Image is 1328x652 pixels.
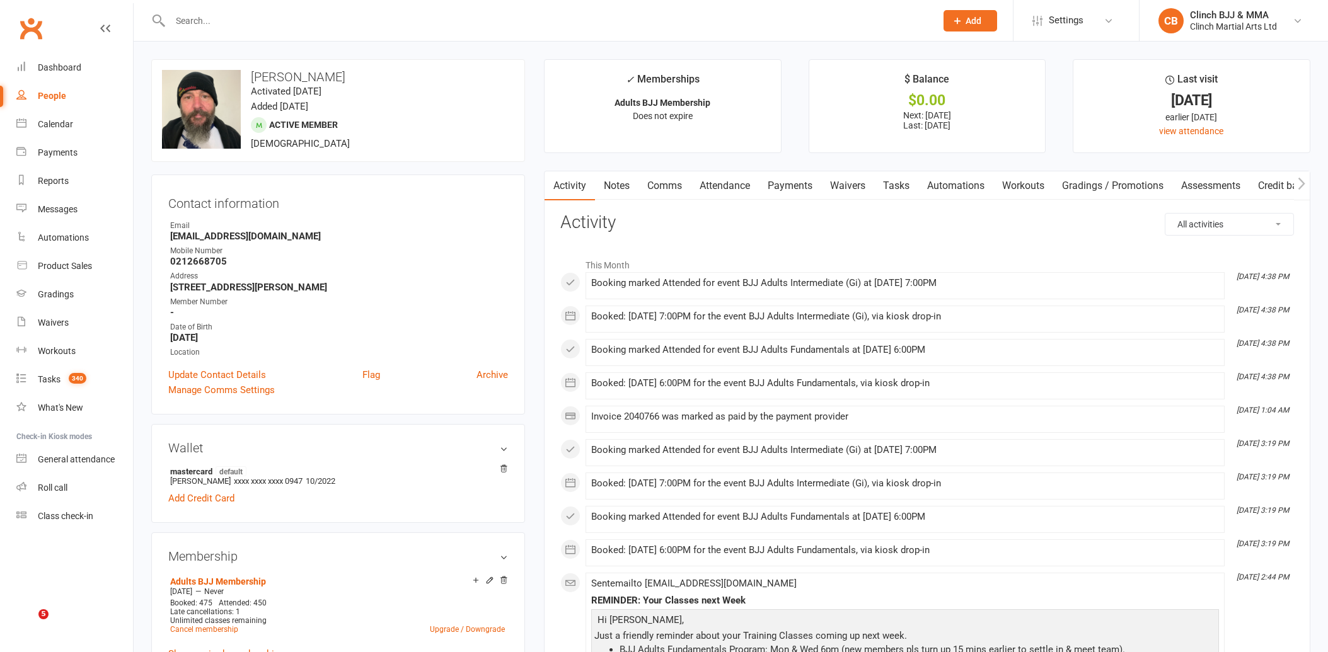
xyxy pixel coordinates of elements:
[38,91,66,101] div: People
[38,62,81,72] div: Dashboard
[38,119,73,129] div: Calendar
[591,445,1219,455] div: Booking marked Attended for event BJJ Adults Intermediate (Gi) at [DATE] 7:00PM
[251,138,350,149] span: [DEMOGRAPHIC_DATA]
[38,204,78,214] div: Messages
[269,120,338,130] span: Active member
[1237,539,1289,548] i: [DATE] 3:19 PM
[204,587,224,596] span: Never
[38,483,67,493] div: Roll call
[162,70,514,84] h3: [PERSON_NAME]
[560,252,1294,272] li: This Month
[1237,306,1289,314] i: [DATE] 4:38 PM
[38,261,92,271] div: Product Sales
[918,171,993,200] a: Automations
[170,296,508,308] div: Member Number
[821,110,1034,130] p: Next: [DATE] Last: [DATE]
[170,307,508,318] strong: -
[234,476,303,486] span: xxxx xxxx xxxx 0947
[633,111,693,121] span: Does not expire
[170,576,266,586] a: Adults BJJ Membership
[170,466,502,476] strong: mastercard
[38,511,93,521] div: Class check-in
[69,373,86,384] span: 340
[168,549,508,563] h3: Membership
[170,587,192,596] span: [DATE]
[1190,21,1277,32] div: Clinch Martial Arts Ltd
[1165,71,1218,94] div: Last visit
[38,609,49,619] span: 5
[591,378,1219,389] div: Booked: [DATE] 6:00PM for the event BJJ Adults Fundamentals, via kiosk drop-in
[16,54,133,82] a: Dashboard
[821,94,1034,107] div: $0.00
[16,82,133,110] a: People
[16,224,133,252] a: Automations
[38,232,89,243] div: Automations
[944,10,997,31] button: Add
[38,317,69,328] div: Waivers
[993,171,1053,200] a: Workouts
[170,625,238,634] a: Cancel membership
[874,171,918,200] a: Tasks
[170,231,508,242] strong: [EMAIL_ADDRESS][DOMAIN_NAME]
[170,321,508,333] div: Date of Birth
[1190,9,1277,21] div: Clinch BJJ & MMA
[216,466,246,476] span: default
[16,502,133,530] a: Class kiosk mode
[15,13,47,44] a: Clubworx
[1237,372,1289,381] i: [DATE] 4:38 PM
[591,595,1219,606] div: REMINDER: Your Classes next Week
[615,98,710,108] strong: Adults BJJ Membership
[682,614,684,626] span: ,
[591,311,1219,322] div: Booked: [DATE] 7:00PM for the event BJJ Adults Intermediate (Gi), via kiosk drop-in
[16,195,133,224] a: Messages
[38,289,74,299] div: Gradings
[251,101,308,112] time: Added [DATE]
[966,16,981,26] span: Add
[16,365,133,394] a: Tasks 340
[16,474,133,502] a: Roll call
[545,171,595,200] a: Activity
[168,491,234,506] a: Add Credit Card
[594,612,1216,631] p: Hi [PERSON_NAME]
[170,346,508,358] div: Location
[591,545,1219,556] div: Booked: [DATE] 6:00PM for the event BJJ Adults Fundamentals, via kiosk drop-in
[591,411,1219,422] div: Invoice 2040766 was marked as paid by the payment provider
[170,332,508,343] strong: [DATE]
[16,280,133,309] a: Gradings
[16,252,133,280] a: Product Sales
[16,139,133,167] a: Payments
[904,71,949,94] div: $ Balance
[16,167,133,195] a: Reports
[38,176,69,186] div: Reports
[16,337,133,365] a: Workouts
[591,278,1219,289] div: Booking marked Attended for event BJJ Adults Intermediate (Gi) at [DATE] 7:00PM
[1237,573,1289,581] i: [DATE] 2:44 PM
[1237,406,1289,415] i: [DATE] 1:04 AM
[168,441,508,455] h3: Wallet
[170,256,508,267] strong: 0212668705
[38,346,76,356] div: Workouts
[591,512,1219,522] div: Booking marked Attended for event BJJ Adults Fundamentals at [DATE] 6:00PM
[170,245,508,257] div: Mobile Number
[476,367,508,382] a: Archive
[38,147,78,157] div: Payments
[38,403,83,413] div: What's New
[362,367,380,382] a: Flag
[1085,94,1298,107] div: [DATE]
[16,394,133,422] a: What's New
[560,213,1294,232] h3: Activity
[821,171,874,200] a: Waivers
[591,578,797,589] span: Sent email to [EMAIL_ADDRESS][DOMAIN_NAME]
[170,598,212,607] span: Booked: 475
[16,110,133,139] a: Calendar
[168,192,508,210] h3: Contact information
[167,586,508,597] div: —
[638,171,691,200] a: Comms
[1237,339,1289,348] i: [DATE] 4:38 PM
[219,598,267,607] span: Attended: 450
[168,464,508,488] li: [PERSON_NAME]
[170,616,267,625] span: Unlimited classes remaining
[162,70,241,149] img: image1621641045.png
[1237,506,1289,515] i: [DATE] 3:19 PM
[170,607,505,616] div: Late cancellations: 1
